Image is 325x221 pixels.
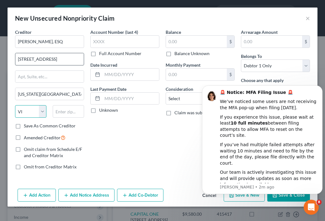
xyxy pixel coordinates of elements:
input: Enter address... [15,53,84,65]
button: Add Action [18,189,56,202]
button: Cancel [197,189,221,202]
div: New Unsecured Nonpriority Claim [15,14,115,23]
label: Choose any that apply [241,77,284,84]
iframe: Intercom notifications message [200,85,325,198]
iframe: Intercom live chat [304,200,319,215]
div: $ [227,69,234,80]
label: Arrearage Amount [241,29,278,35]
label: Date Incurred [90,62,117,68]
label: Save As Common Creditor [24,123,76,129]
label: Full Account Number [99,50,141,57]
label: Balance Unknown [174,50,210,57]
button: Add Notice Address [58,189,115,202]
input: Enter city... [15,88,84,100]
label: Last Payment Date [90,86,126,92]
input: Search creditor by name... [15,35,84,48]
input: XXXX [90,35,159,48]
span: Belongs To [241,54,262,59]
input: MM/DD/YYYY [102,93,159,105]
input: 0.00 [241,36,302,48]
div: $ [302,36,310,48]
button: Add Co-Debtor [117,189,163,202]
span: Omit claim from Schedule E/F and Creditor Matrix [24,146,82,158]
div: $ [227,36,234,48]
button: × [306,14,310,22]
span: Amended Creditor [24,135,61,140]
input: Enter zip... [53,105,84,118]
input: 0.00 [166,36,227,48]
span: Claim was subject to setoff [174,110,227,115]
input: 0.00 [166,69,227,80]
label: Account Number (last 4) [90,29,138,35]
span: Creditor [15,29,32,35]
span: 8 [317,200,322,205]
label: Unknown [99,107,118,113]
input: MM/DD/YYYY [102,69,159,80]
input: Apt, Suite, etc... [15,71,84,83]
label: Balance [166,29,181,35]
label: Consideration [166,86,193,92]
label: Monthly Payment [166,62,200,68]
span: Omit from Creditor Matrix [24,164,77,169]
